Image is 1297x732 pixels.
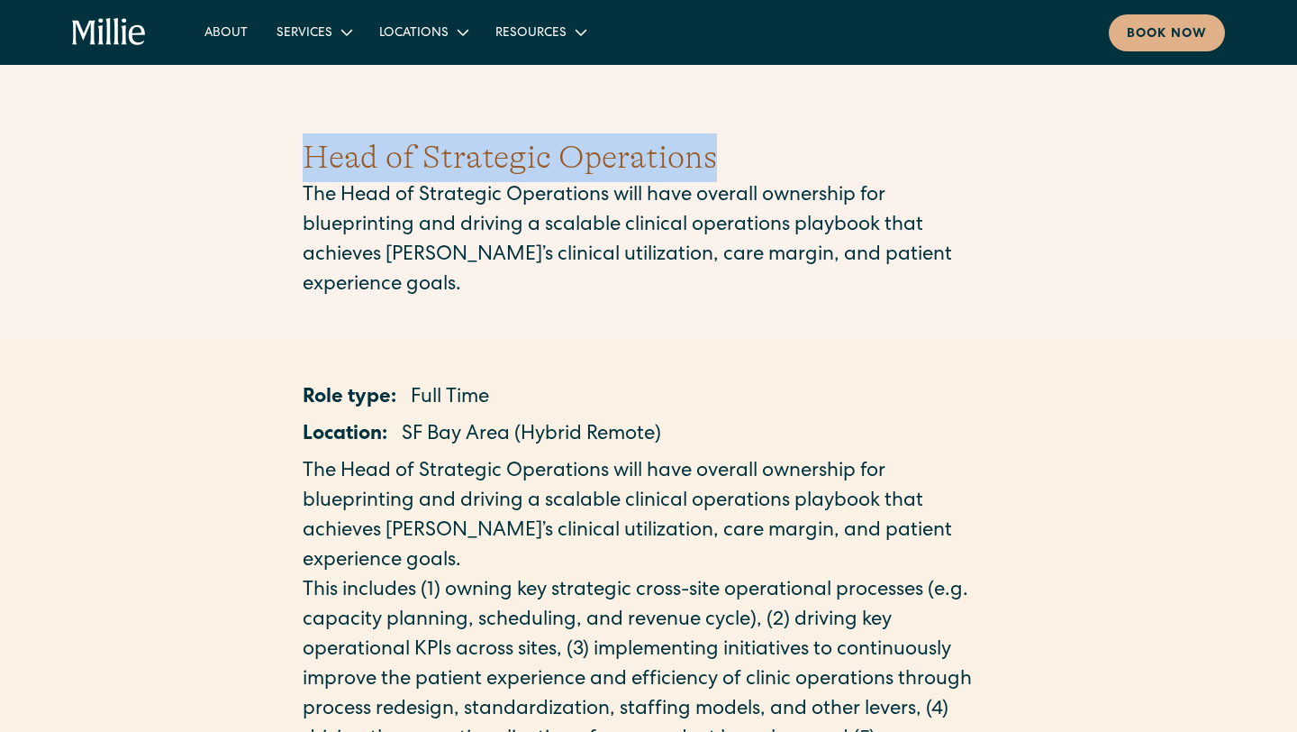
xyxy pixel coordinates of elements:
a: Book now [1109,14,1225,51]
p: The Head of Strategic Operations will have overall ownership for blueprinting and driving a scala... [303,458,994,577]
a: home [72,18,147,47]
a: About [190,17,262,47]
div: Book now [1127,25,1207,44]
div: Locations [365,17,481,47]
div: Services [262,17,365,47]
div: Services [277,24,332,43]
p: Role type: [303,384,396,414]
div: Resources [495,24,567,43]
p: SF Bay Area (Hybrid Remote) [402,421,661,451]
p: The Head of Strategic Operations will have overall ownership for blueprinting and driving a scala... [303,182,994,301]
p: Full Time [411,384,489,414]
p: Location: [303,421,387,451]
div: Resources [481,17,599,47]
h1: Head of Strategic Operations [303,133,994,182]
div: Locations [379,24,449,43]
